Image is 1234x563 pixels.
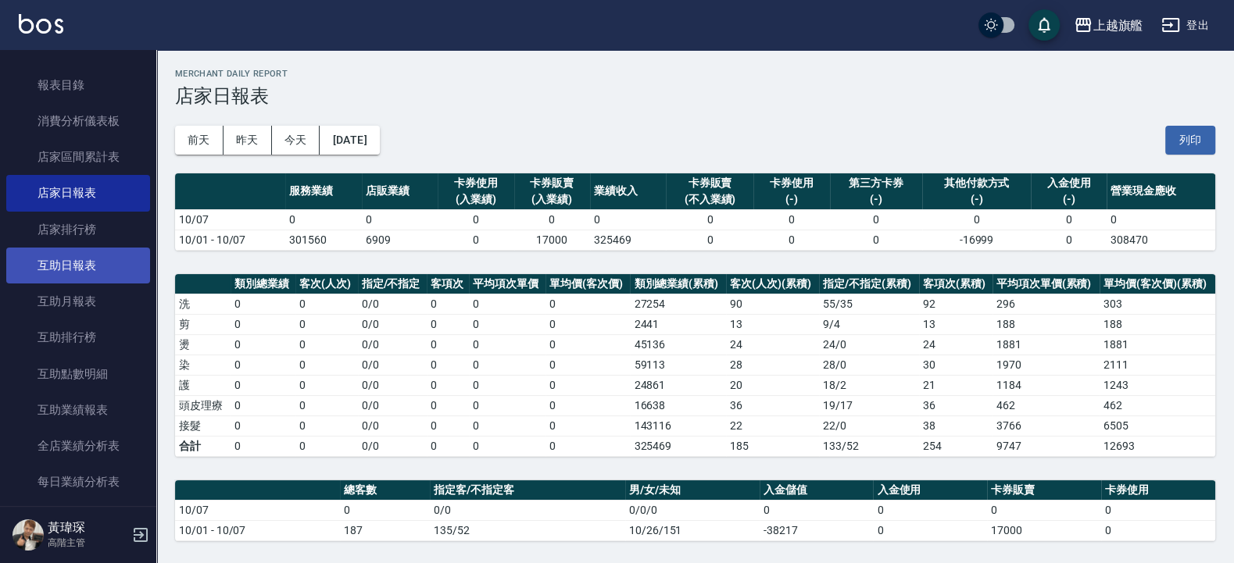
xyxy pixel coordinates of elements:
[358,294,427,314] td: 0 / 0
[819,314,919,334] td: 9 / 4
[362,209,438,230] td: 0
[1068,9,1149,41] button: 上越旗艦
[819,355,919,375] td: 28 / 0
[430,520,625,540] td: 135/52
[340,520,430,540] td: 187
[272,126,320,155] button: 今天
[175,500,340,520] td: 10/07
[358,314,427,334] td: 0 / 0
[285,209,361,230] td: 0
[1100,334,1215,355] td: 1881
[670,191,749,208] div: (不入業績)
[427,436,469,456] td: 0
[231,334,295,355] td: 0
[993,375,1100,395] td: 1184
[1031,209,1107,230] td: 0
[231,395,295,415] td: 0
[630,355,726,375] td: 59113
[819,274,919,294] th: 指定/不指定(累積)
[295,334,357,355] td: 0
[6,319,150,355] a: 互助排行榜
[6,392,150,428] a: 互助業績報表
[919,334,993,355] td: 24
[666,230,753,250] td: 0
[231,294,295,314] td: 0
[926,175,1027,191] div: 其他付款方式
[175,415,231,436] td: 接髮
[726,415,819,436] td: 22
[430,500,625,520] td: 0/0
[175,334,231,355] td: 燙
[993,415,1100,436] td: 3766
[427,294,469,314] td: 0
[6,103,150,139] a: 消費分析儀表板
[1155,11,1215,40] button: 登出
[340,480,430,501] th: 總客數
[231,274,295,294] th: 類別總業績
[726,274,819,294] th: 客次(人次)(累積)
[320,126,379,155] button: [DATE]
[819,334,919,355] td: 24 / 0
[926,191,1027,208] div: (-)
[6,212,150,248] a: 店家排行榜
[19,14,63,34] img: Logo
[590,230,666,250] td: 325469
[1107,209,1215,230] td: 0
[590,209,666,230] td: 0
[48,520,127,536] h5: 黃瑋琛
[753,209,829,230] td: 0
[590,173,666,210] th: 業績收入
[427,334,469,355] td: 0
[1100,274,1215,294] th: 單均價(客次價)(累積)
[430,480,625,501] th: 指定客/不指定客
[726,294,819,314] td: 90
[993,355,1100,375] td: 1970
[6,428,150,464] a: 全店業績分析表
[919,436,993,456] td: 254
[873,500,987,520] td: 0
[545,334,630,355] td: 0
[518,191,586,208] div: (入業績)
[757,191,825,208] div: (-)
[834,191,918,208] div: (-)
[1031,230,1107,250] td: 0
[175,274,1215,457] table: a dense table
[358,395,427,415] td: 0 / 0
[175,173,1215,251] table: a dense table
[231,375,295,395] td: 0
[625,520,760,540] td: 10/26/151
[469,436,545,456] td: 0
[340,500,430,520] td: 0
[922,209,1031,230] td: 0
[993,314,1100,334] td: 188
[819,415,919,436] td: 22 / 0
[514,230,590,250] td: 17000
[630,436,726,456] td: 325469
[1100,415,1215,436] td: 6505
[630,375,726,395] td: 24861
[175,375,231,395] td: 護
[757,175,825,191] div: 卡券使用
[175,520,340,540] td: 10/01 - 10/07
[295,375,357,395] td: 0
[469,375,545,395] td: 0
[545,355,630,375] td: 0
[362,173,438,210] th: 店販業績
[819,436,919,456] td: 133/52
[1100,436,1215,456] td: 12693
[6,248,150,283] a: 互助日報表
[295,436,357,456] td: 0
[427,375,469,395] td: 0
[358,274,427,294] th: 指定/不指定
[427,274,469,294] th: 客項次
[518,175,586,191] div: 卡券販賣
[175,395,231,415] td: 頭皮理療
[666,209,753,230] td: 0
[545,415,630,436] td: 0
[919,415,993,436] td: 38
[295,415,357,436] td: 0
[6,283,150,319] a: 互助月報表
[819,375,919,395] td: 18 / 2
[1028,9,1060,41] button: save
[834,175,918,191] div: 第三方卡券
